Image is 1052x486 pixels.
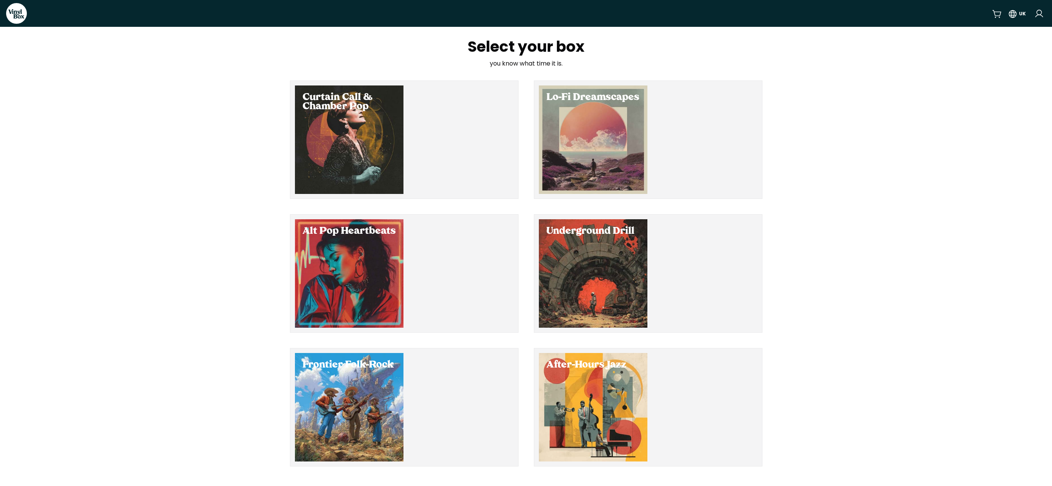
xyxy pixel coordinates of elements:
[1019,10,1026,17] div: UK
[534,80,762,199] button: Select Lo-Fi Dreamscapes
[539,219,647,328] div: Select Underground Drill
[534,214,762,333] button: Select Underground Drill
[290,214,519,333] button: Select Alt Pop Heartbeats
[547,361,640,370] h2: After-Hours Jazz
[295,85,403,194] div: Select Curtain Call & Chamber Pop
[539,85,647,194] div: Select Lo-Fi Dreamscapes
[303,361,396,370] h2: Frontier Folk-Rock
[303,93,396,112] h2: Curtain Call & Chamber Pop
[290,80,519,199] button: Select Curtain Call & Chamber Pop
[1008,7,1026,20] button: UK
[539,353,647,461] div: Select After-Hours Jazz
[295,353,403,461] div: Select Frontier Folk-Rock
[423,39,629,54] h1: Select your box
[303,227,396,236] h2: Alt Pop Heartbeats
[423,59,629,68] p: you know what time it is.
[290,348,519,466] button: Select Frontier Folk-Rock
[534,348,762,466] button: Select After-Hours Jazz
[547,227,640,236] h2: Underground Drill
[547,93,640,102] h2: Lo-Fi Dreamscapes
[295,219,403,328] div: Select Alt Pop Heartbeats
